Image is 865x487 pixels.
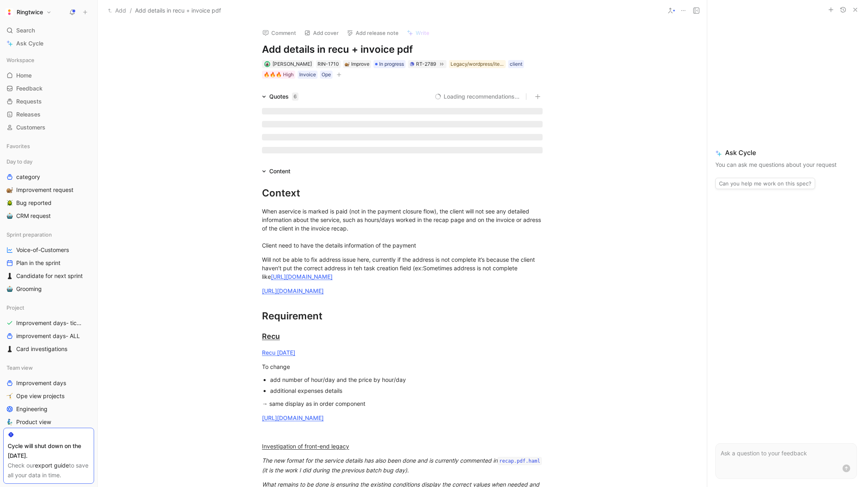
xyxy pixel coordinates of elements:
[3,121,94,134] a: Customers
[8,461,90,480] div: Check our to save all your data in time.
[3,317,94,329] a: Improvement days- tickets ready
[3,37,94,50] a: Ask Cycle
[262,208,282,215] span: When a
[262,400,365,407] mark: → same display as in order component
[416,60,436,68] div: RT-2789
[3,283,94,295] a: 🤖Grooming
[5,198,15,208] button: 🪲
[8,441,90,461] div: Cycle will shut down on the [DATE].
[6,393,13,399] img: 🤸
[269,92,298,101] div: Quotes
[3,228,94,295] div: Sprint preparationVoice-of-CustomersPlan in the sprint♟️Candidate for next sprint🤖Grooming
[3,184,94,196] a: 🐌Improvement request
[273,61,312,67] span: [PERSON_NAME]
[6,200,13,206] img: 🪲
[3,108,94,121] a: Releases
[5,185,15,195] button: 🐌
[262,242,416,249] span: Client need to have the details information of the payment
[270,386,543,395] div: s
[6,231,52,239] span: Sprint preparation
[259,92,302,101] div: Quotes6
[379,60,404,68] span: In progress
[3,140,94,152] div: Favorites
[300,27,342,39] button: Add cover
[130,6,132,15] span: /
[262,467,409,474] em: (it is the work I did during the previous batch bug day).
[373,60,406,68] div: In progress
[3,362,94,374] div: Team view
[3,155,94,168] div: Day to day
[3,390,94,402] a: 🤸Ope view projects
[498,457,542,465] code: recap.pdf.haml
[5,391,15,401] button: 🤸
[3,302,94,355] div: ProjectImprovement days- tickets readyimprovement days- ALL♟️Card investigations
[345,60,369,68] div: Improve
[343,60,371,68] div: 🐌Improve
[3,24,94,37] div: Search
[3,69,94,82] a: Home
[5,344,15,354] button: ♟️
[322,71,331,79] div: Ope
[259,27,300,39] button: Comment
[6,187,13,193] img: 🐌
[16,173,40,181] span: category
[6,157,32,166] span: Day to day
[16,199,52,207] span: Bug reported
[17,9,43,16] h1: Ringtwice
[16,97,42,106] span: Requests
[3,377,94,389] a: Improvement days
[715,148,857,157] span: Ask Cycle
[299,71,316,79] div: Invoice
[262,457,498,464] em: The new format for the service details has also been done and is currently commented in
[5,284,15,294] button: 🤖
[16,392,64,400] span: Ope view projects
[262,287,324,294] a: [URL][DOMAIN_NAME]
[343,27,402,39] button: Add release note
[345,62,350,67] img: 🐌
[16,379,66,387] span: Improvement days
[715,178,815,189] button: Can you help me work on this spec?
[6,286,13,292] img: 🤖
[6,304,24,312] span: Project
[3,257,94,269] a: Plan in the sprint
[262,362,543,371] div: To change
[16,110,41,119] span: Releases
[3,171,94,183] a: category
[6,419,13,425] img: 🧞‍♂️
[3,244,94,256] a: Voice-of-Customers
[262,186,543,200] div: Context
[416,29,429,37] span: Write
[6,346,13,352] img: ♟️
[6,56,34,64] span: Workspace
[3,228,94,241] div: Sprint preparation
[403,27,433,39] button: Write
[510,60,522,68] div: client
[3,270,94,282] a: ♟️Candidate for next sprint
[262,256,537,280] mark: Sometimes address is not complete like
[3,82,94,95] a: Feedback
[262,309,543,323] div: Requirement
[16,212,51,220] span: CRM request
[16,84,43,93] span: Feedback
[265,62,269,66] img: avatar
[16,39,43,48] span: Ask Cycle
[5,211,15,221] button: 🤖
[16,332,80,340] span: improvement days- ALL
[6,213,13,219] img: 🤖
[259,166,294,176] div: Content
[262,43,543,56] h1: Add details in recu + invoice pdf
[6,364,33,372] span: Team view
[271,273,333,280] a: [URL][DOMAIN_NAME]
[3,197,94,209] a: 🪲Bug reported
[3,54,94,66] div: Workspace
[16,246,69,254] span: Voice-of-Customers
[262,256,537,272] span: Will not be able to fix address issue here, currently if the address is not complete it’s because...
[262,443,349,450] u: Investigation of front-end legacy
[16,285,42,293] span: Grooming
[16,186,73,194] span: Improvement request
[270,387,339,394] mark: additional expenses detail
[5,271,15,281] button: ♟️
[3,330,94,342] a: improvement days- ALL
[5,417,15,427] button: 🧞‍♂️
[3,403,94,415] a: Engineering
